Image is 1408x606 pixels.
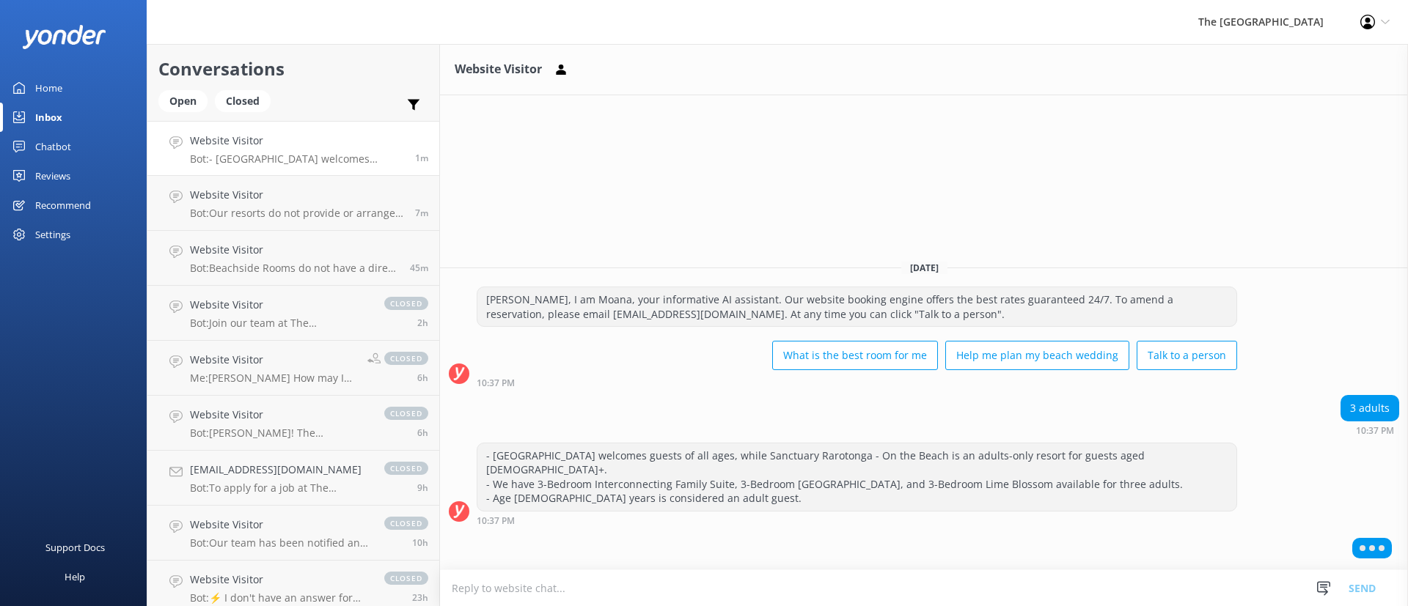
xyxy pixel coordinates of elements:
strong: 10:37 PM [477,517,515,525]
span: Oct 13 2025 09:54pm (UTC -10:00) Pacific/Honolulu [410,262,428,274]
p: Bot: Our resorts do not provide or arrange airport transfers. However, you can book directly with... [190,207,404,220]
span: Oct 12 2025 11:10pm (UTC -10:00) Pacific/Honolulu [412,591,428,604]
a: Closed [215,92,278,108]
span: [DATE] [901,262,947,274]
h4: Website Visitor [190,352,356,368]
h4: Website Visitor [190,187,404,203]
button: What is the best room for me [772,341,938,370]
a: Website VisitorMe:[PERSON_NAME] How may I help?closed6h [147,341,439,396]
div: Help [65,562,85,591]
p: Bot: ⚡ I don't have an answer for that in my knowledge base. Please try and rephrase your questio... [190,591,370,605]
div: Inbox [35,103,62,132]
a: Website VisitorBot:Join our team at The [GEOGRAPHIC_DATA] and our sister resorts. To apply, pleas... [147,286,439,341]
span: Oct 13 2025 03:40pm (UTC -10:00) Pacific/Honolulu [417,372,428,384]
a: Website VisitorBot:[PERSON_NAME]! The [GEOGRAPHIC_DATA] offers wedding packages that can be tailo... [147,396,439,451]
div: Recommend [35,191,91,220]
div: Closed [215,90,271,112]
span: closed [384,297,428,310]
div: Oct 13 2025 10:37pm (UTC -10:00) Pacific/Honolulu [477,515,1237,525]
span: Oct 13 2025 03:39pm (UTC -10:00) Pacific/Honolulu [417,426,428,439]
div: Chatbot [35,132,71,161]
h4: Website Visitor [190,572,370,588]
p: Bot: [PERSON_NAME]! The [GEOGRAPHIC_DATA] offers wedding packages that can be tailored to your pr... [190,426,370,440]
a: [EMAIL_ADDRESS][DOMAIN_NAME]Bot:To apply for a job at The [GEOGRAPHIC_DATA] and our sister resort... [147,451,439,506]
p: Bot: Beachside Rooms do not have a direct lagoon view. They are set back from the beach but are j... [190,262,399,275]
div: Support Docs [45,533,105,562]
p: Bot: Join our team at The [GEOGRAPHIC_DATA] and our sister resorts. To apply, please email your d... [190,317,370,330]
p: Bot: Our team has been notified and will be with you as soon as possible. Alternatively, you can ... [190,536,370,550]
h4: [EMAIL_ADDRESS][DOMAIN_NAME] [190,462,370,478]
span: closed [384,462,428,475]
span: Oct 13 2025 12:00pm (UTC -10:00) Pacific/Honolulu [412,536,428,549]
span: Oct 13 2025 01:02pm (UTC -10:00) Pacific/Honolulu [417,481,428,494]
div: Open [158,90,208,112]
h4: Website Visitor [190,242,399,258]
strong: 10:37 PM [1356,426,1394,435]
h4: Website Visitor [190,297,370,313]
div: 3 adults [1341,396,1398,421]
a: Website VisitorBot:- [GEOGRAPHIC_DATA] welcomes guests of all ages, while Sanctuary Rarotonga - O... [147,121,439,176]
a: Website VisitorBot:Our resorts do not provide or arrange airport transfers. However, you can book... [147,176,439,231]
h4: Website Visitor [190,133,404,149]
a: Open [158,92,215,108]
div: [PERSON_NAME], I am Moana, your informative AI assistant. Our website booking engine offers the b... [477,287,1236,326]
span: closed [384,407,428,420]
h4: Website Visitor [190,517,370,533]
span: Oct 13 2025 10:37pm (UTC -10:00) Pacific/Honolulu [415,152,428,164]
button: Help me plan my beach wedding [945,341,1129,370]
h3: Website Visitor [455,60,542,79]
span: closed [384,517,428,530]
img: yonder-white-logo.png [22,25,106,49]
h2: Conversations [158,55,428,83]
div: Oct 13 2025 10:37pm (UTC -10:00) Pacific/Honolulu [1341,425,1399,435]
span: closed [384,352,428,365]
span: Oct 13 2025 07:40pm (UTC -10:00) Pacific/Honolulu [417,317,428,329]
div: Home [35,73,62,103]
a: Website VisitorBot:Our team has been notified and will be with you as soon as possible. Alternati... [147,506,439,561]
button: Talk to a person [1137,341,1237,370]
div: - [GEOGRAPHIC_DATA] welcomes guests of all ages, while Sanctuary Rarotonga - On the Beach is an a... [477,443,1236,511]
p: Me: [PERSON_NAME] How may I help? [190,372,356,385]
div: Oct 13 2025 10:37pm (UTC -10:00) Pacific/Honolulu [477,377,1237,388]
strong: 10:37 PM [477,379,515,388]
div: Settings [35,220,70,249]
a: Website VisitorBot:Beachside Rooms do not have a direct lagoon view. They are set back from the b... [147,231,439,286]
p: Bot: - [GEOGRAPHIC_DATA] welcomes guests of all ages, while Sanctuary Rarotonga - On the Beach is... [190,152,404,166]
h4: Website Visitor [190,407,370,423]
div: Reviews [35,161,70,191]
span: Oct 13 2025 10:31pm (UTC -10:00) Pacific/Honolulu [415,207,428,219]
span: closed [384,572,428,585]
p: Bot: To apply for a job at The [GEOGRAPHIC_DATA] and our sister resorts, please email your detail... [190,481,370,495]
